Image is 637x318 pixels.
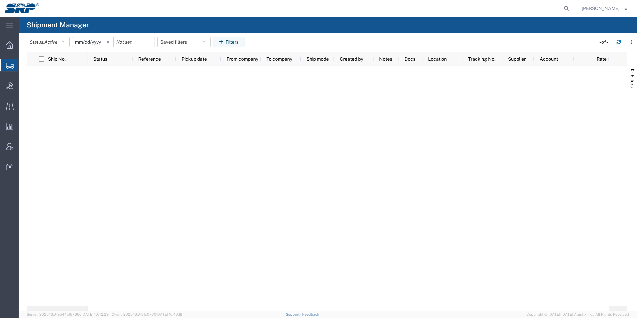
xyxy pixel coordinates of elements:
[580,56,607,62] span: Rate
[157,37,211,47] button: Saved filters
[27,17,89,33] h4: Shipment Manager
[267,56,292,62] span: To company
[468,56,495,62] span: Tracking No.
[508,56,526,62] span: Supplier
[112,312,182,316] span: Client: 2025.16.0-8fc0770
[340,56,363,62] span: Created by
[526,312,629,317] span: Copyright © [DATE]-[DATE] Agistix Inc., All Rights Reserved
[44,39,58,45] span: Active
[581,4,628,12] button: [PERSON_NAME]
[48,56,66,62] span: Ship No.
[138,56,161,62] span: Reference
[72,37,113,47] input: Not set
[5,3,39,13] img: logo
[27,37,70,47] button: Status:Active
[82,312,109,316] span: [DATE] 10:42:29
[428,56,447,62] span: Location
[302,312,319,316] a: Feedback
[582,5,620,12] span: Ed Simmons
[93,56,107,62] span: Status
[379,56,392,62] span: Notes
[404,56,415,62] span: Docs
[630,75,635,88] span: Filters
[599,39,611,46] div: - of -
[156,312,182,316] span: [DATE] 10:40:19
[286,312,303,316] a: Support
[182,56,207,62] span: Pickup date
[227,56,258,62] span: From company
[540,56,558,62] span: Account
[114,37,155,47] input: Not set
[27,312,109,316] span: Server: 2025.16.0-9544af67660
[307,56,329,62] span: Ship mode
[213,37,245,47] button: Filters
